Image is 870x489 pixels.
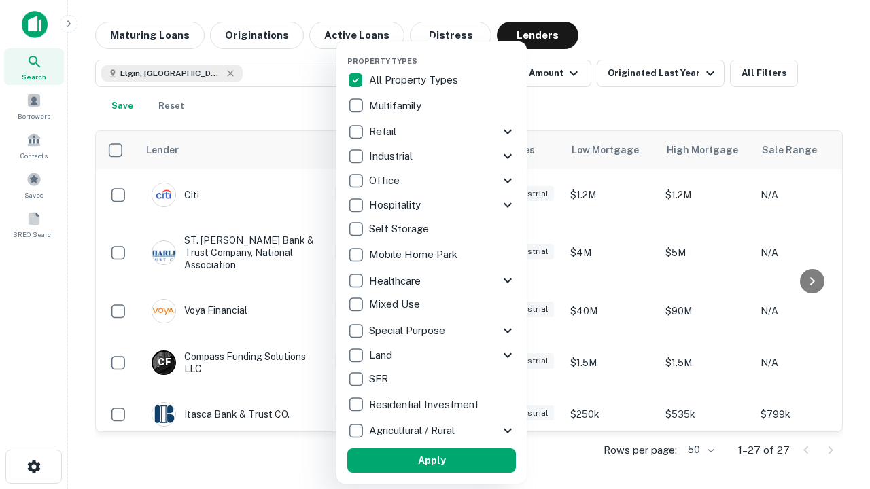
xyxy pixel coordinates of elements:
[347,319,516,343] div: Special Purpose
[369,296,423,312] p: Mixed Use
[369,72,461,88] p: All Property Types
[347,120,516,144] div: Retail
[369,273,423,289] p: Healthcare
[369,397,481,413] p: Residential Investment
[347,57,417,65] span: Property Types
[369,347,395,363] p: Land
[347,144,516,168] div: Industrial
[369,323,448,339] p: Special Purpose
[369,124,399,140] p: Retail
[369,148,415,164] p: Industrial
[802,337,870,402] iframe: Chat Widget
[369,98,424,114] p: Multifamily
[369,247,460,263] p: Mobile Home Park
[347,448,516,473] button: Apply
[369,173,402,189] p: Office
[369,371,391,387] p: SFR
[369,221,432,237] p: Self Storage
[347,418,516,443] div: Agricultural / Rural
[347,268,516,293] div: Healthcare
[347,193,516,217] div: Hospitality
[369,422,457,439] p: Agricultural / Rural
[347,343,516,367] div: Land
[347,168,516,193] div: Office
[369,197,423,213] p: Hospitality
